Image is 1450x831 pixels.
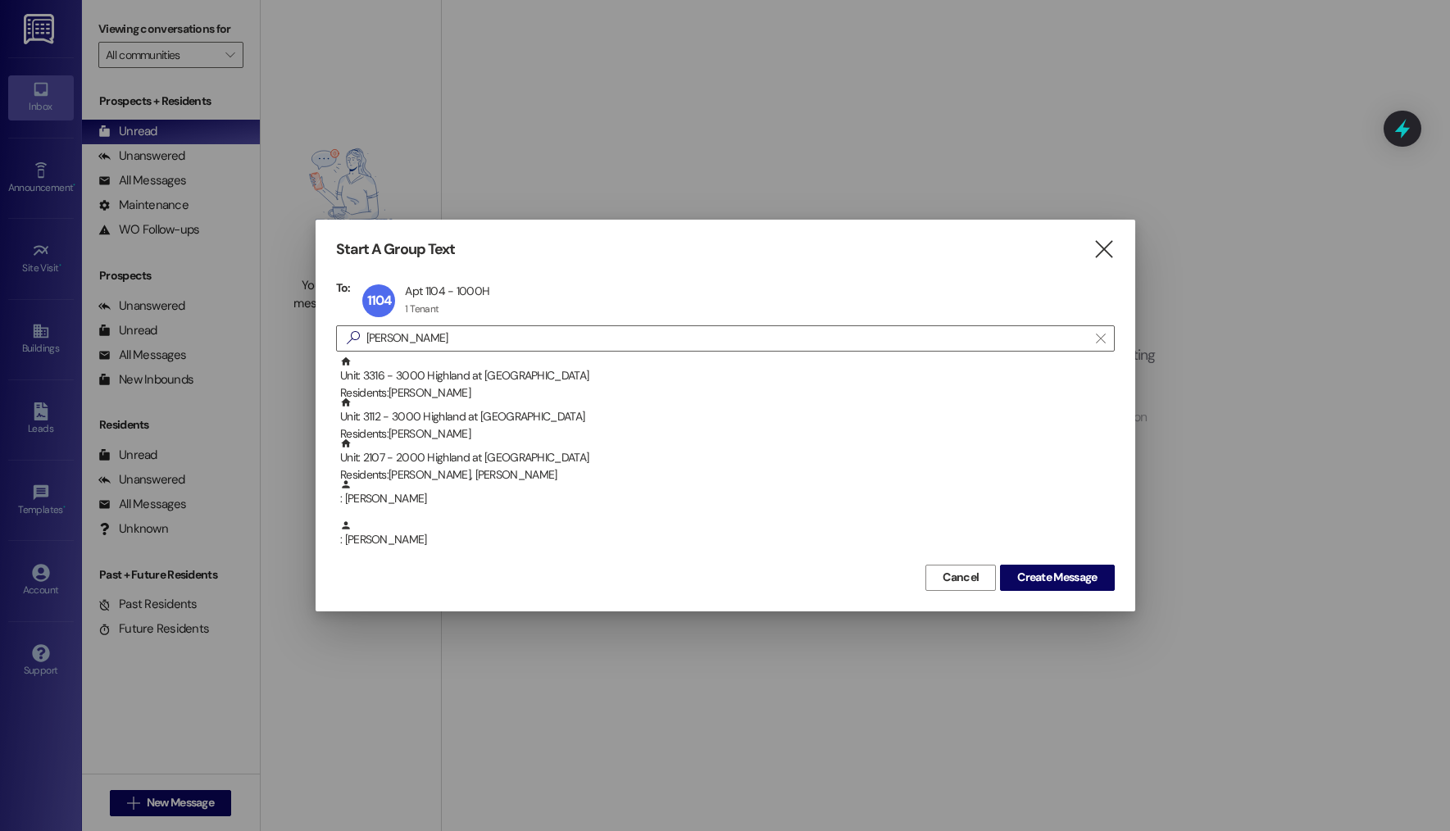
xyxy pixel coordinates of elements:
div: : [PERSON_NAME] [336,520,1115,561]
h3: Start A Group Text [336,240,456,259]
div: Unit: 2107 - 2000 Highland at [GEOGRAPHIC_DATA] [340,438,1115,484]
div: Unit: 3112 - 3000 Highland at [GEOGRAPHIC_DATA] [340,397,1115,443]
div: : [PERSON_NAME] [340,520,1115,548]
div: 1 Tenant [405,302,439,316]
div: Unit: 2107 - 2000 Highland at [GEOGRAPHIC_DATA]Residents:[PERSON_NAME], [PERSON_NAME] [336,438,1115,479]
div: : [PERSON_NAME] [340,479,1115,507]
i:  [340,329,366,347]
button: Clear text [1088,326,1114,351]
div: Unit: 3316 - 3000 Highland at [GEOGRAPHIC_DATA] [340,356,1115,402]
button: Cancel [925,565,996,591]
div: Unit: 3316 - 3000 Highland at [GEOGRAPHIC_DATA]Residents:[PERSON_NAME] [336,356,1115,397]
i:  [1096,332,1105,345]
span: 1104 [367,292,392,309]
span: Cancel [943,569,979,586]
i:  [1093,241,1115,258]
input: Search for any contact or apartment [366,327,1088,350]
div: Unit: 3112 - 3000 Highland at [GEOGRAPHIC_DATA]Residents:[PERSON_NAME] [336,397,1115,438]
span: Create Message [1017,569,1097,586]
h3: To: [336,280,351,295]
button: Create Message [1000,565,1114,591]
div: Residents: [PERSON_NAME], [PERSON_NAME] [340,466,1115,484]
div: : [PERSON_NAME] [336,479,1115,520]
div: Residents: [PERSON_NAME] [340,384,1115,402]
div: Apt 1104 - 1000H [405,284,489,298]
div: Residents: [PERSON_NAME] [340,425,1115,443]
